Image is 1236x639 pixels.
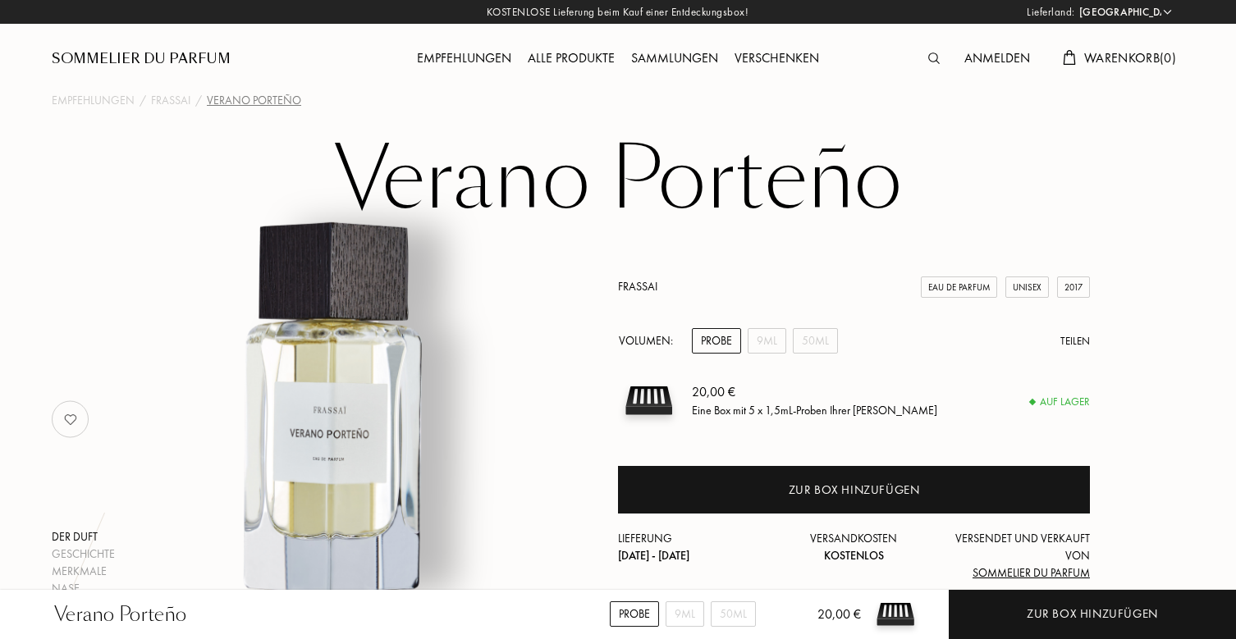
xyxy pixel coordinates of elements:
div: Eau de Parfum [921,276,997,299]
div: Sammlungen [623,48,726,70]
span: [DATE] - [DATE] [618,548,689,563]
a: Sommelier du Parfum [52,49,231,69]
img: Verano Porteño Frassai [132,208,538,614]
div: Verschenken [726,48,827,70]
div: Probe [692,328,741,354]
div: 2017 [1057,276,1090,299]
div: Versendet und verkauft von [932,530,1090,582]
div: / [140,92,146,109]
img: no_like_p.png [54,403,87,436]
a: Anmelden [956,49,1038,66]
a: Alle Produkte [520,49,623,66]
div: 9mL [666,601,704,627]
span: Kostenlos [824,548,884,563]
div: 20,00 € [791,605,861,639]
a: Frassai [151,92,190,109]
div: Alle Produkte [520,48,623,70]
div: Versandkosten [776,530,933,564]
a: Frassai [618,279,657,294]
div: Volumen: [618,328,682,354]
div: 20,00 € [692,382,937,402]
a: Sammlungen [623,49,726,66]
img: search_icn.svg [928,52,940,64]
div: Eine Box mit 5 x 1,5mL-Proben Ihrer [PERSON_NAME] [692,402,937,419]
a: Verschenken [726,49,827,66]
div: Empfehlungen [409,48,520,70]
div: Lieferung [618,530,776,564]
a: Empfehlungen [52,92,135,109]
span: Warenkorb ( 0 ) [1084,49,1176,66]
div: Teilen [1060,333,1090,349]
div: Der Duft [52,528,115,545]
img: cart.svg [1063,50,1076,65]
div: Merkmale [52,563,115,580]
img: sample box [618,370,680,431]
div: Verano Porteño [207,92,301,109]
span: Lieferland: [1027,4,1075,21]
div: 50mL [793,328,838,354]
div: Nase [52,580,115,597]
span: Sommelier du Parfum [973,565,1090,580]
a: Empfehlungen [409,49,520,66]
div: Unisex [1005,276,1049,299]
div: Zur Box hinzufügen [1027,605,1158,623]
div: 50mL [711,601,756,627]
div: Auf Lager [1030,394,1090,410]
div: Verano Porteño [54,600,186,629]
div: / [195,92,202,109]
div: 9mL [748,328,786,354]
div: Probe [610,601,659,627]
div: Anmelden [956,48,1038,70]
h1: Verano Porteño [208,135,1028,225]
div: Geschichte [52,545,115,563]
img: sample box sommelier du parfum [871,590,920,639]
div: Zur Box hinzufügen [789,481,920,500]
